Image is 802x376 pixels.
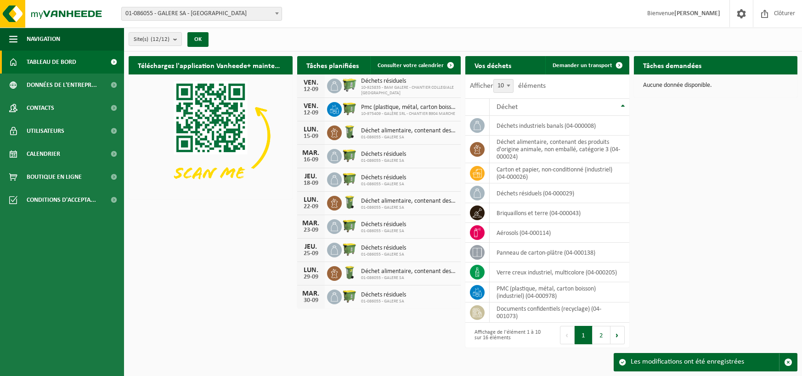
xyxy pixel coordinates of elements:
[361,268,457,275] span: Déchet alimentaire, contenant des produits d'origine animale, non emballé, catég...
[342,218,357,234] img: WB-1100-HPE-GN-50
[490,223,629,243] td: aérosols (04-000114)
[575,326,593,344] button: 1
[490,243,629,262] td: panneau de carton-plâtre (04-000138)
[361,158,406,164] span: 01-086055 - GALERE SA
[342,77,357,93] img: WB-0660-HPE-GN-50
[297,56,368,74] h2: Tâches planifiées
[134,33,169,46] span: Site(s)
[490,116,629,136] td: déchets industriels banals (04-000008)
[302,79,320,86] div: VEN.
[361,85,457,96] span: 10-925835 - BAM GALERE - CHANTIER COLLEGIALE [GEOGRAPHIC_DATA]
[361,221,406,228] span: Déchets résiduels
[302,157,320,163] div: 16-09
[490,203,629,223] td: briquaillons et terre (04-000043)
[634,56,711,74] h2: Tâches demandées
[302,220,320,227] div: MAR.
[342,171,357,187] img: WB-1100-HPE-GN-50
[493,79,514,93] span: 10
[122,7,282,20] span: 01-086055 - GALERE SA - EMBOURG
[361,78,457,85] span: Déchets résiduels
[490,262,629,282] td: verre creux industriel, multicolore (04-000205)
[302,173,320,180] div: JEU.
[370,56,460,74] a: Consulter votre calendrier
[631,353,779,371] div: Les modifications ont été enregistrées
[361,127,457,135] span: Déchet alimentaire, contenant des produits d'origine animale, non emballé, catég...
[27,165,82,188] span: Boutique en ligne
[342,241,357,257] img: WB-1100-HPE-GN-50
[465,56,520,74] h2: Vos déchets
[494,80,513,92] span: 10
[361,228,406,234] span: 01-086055 - GALERE SA
[361,182,406,187] span: 01-086055 - GALERE SA
[490,163,629,183] td: carton et papier, non-conditionné (industriel) (04-000026)
[361,299,406,304] span: 01-086055 - GALERE SA
[361,275,457,281] span: 01-086055 - GALERE SA
[302,204,320,210] div: 22-09
[302,133,320,140] div: 15-09
[302,243,320,251] div: JEU.
[302,267,320,274] div: LUN.
[302,110,320,116] div: 12-09
[129,56,293,74] h2: Téléchargez l'application Vanheede+ maintenant!
[643,82,789,89] p: Aucune donnée disponible.
[302,180,320,187] div: 18-09
[674,10,720,17] strong: [PERSON_NAME]
[129,32,182,46] button: Site(s)(12/12)
[151,36,169,42] count: (12/12)
[361,205,457,211] span: 01-086055 - GALERE SA
[121,7,282,21] span: 01-086055 - GALERE SA - EMBOURG
[302,274,320,280] div: 29-09
[27,74,97,97] span: Données de l'entrepr...
[342,124,357,140] img: WB-0140-HPE-GN-50
[302,196,320,204] div: LUN.
[342,101,357,116] img: WB-1100-HPE-GN-50
[361,174,406,182] span: Déchets résiduels
[302,86,320,93] div: 12-09
[187,32,209,47] button: OK
[302,103,320,110] div: VEN.
[27,51,76,74] span: Tableau de bord
[593,326,610,344] button: 2
[361,135,457,140] span: 01-086055 - GALERE SA
[27,188,96,211] span: Conditions d'accepta...
[378,63,444,68] span: Consulter votre calendrier
[27,28,60,51] span: Navigation
[560,326,575,344] button: Previous
[302,251,320,257] div: 25-09
[361,104,457,111] span: Pmc (plastique, métal, carton boisson) (industriel)
[27,142,60,165] span: Calendrier
[342,148,357,163] img: WB-1100-HPE-GN-50
[302,290,320,297] div: MAR.
[610,326,625,344] button: Next
[490,183,629,203] td: déchets résiduels (04-000029)
[497,103,518,111] span: Déchet
[361,151,406,158] span: Déchets résiduels
[361,291,406,299] span: Déchets résiduels
[302,297,320,304] div: 30-09
[545,56,628,74] a: Demander un transport
[553,63,612,68] span: Demander un transport
[490,282,629,302] td: PMC (plastique, métal, carton boisson) (industriel) (04-000978)
[302,126,320,133] div: LUN.
[27,120,64,142] span: Utilisateurs
[361,245,406,252] span: Déchets résiduels
[302,149,320,157] div: MAR.
[470,82,546,90] label: Afficher éléments
[490,302,629,323] td: documents confidentiels (recyclage) (04-001073)
[361,111,457,117] span: 10-975409 - GALÈRE SRL - CHANTIER B904 MARCHE
[342,194,357,210] img: WB-0140-HPE-GN-50
[129,74,293,197] img: Download de VHEPlus App
[342,265,357,280] img: WB-0140-HPE-GN-50
[361,252,406,257] span: 01-086055 - GALERE SA
[470,325,542,345] div: Affichage de l'élément 1 à 10 sur 16 éléments
[342,288,357,304] img: WB-1100-HPE-GN-50
[27,97,54,120] span: Contacts
[490,136,629,163] td: déchet alimentaire, contenant des produits d'origine animale, non emballé, catégorie 3 (04-000024)
[302,227,320,234] div: 23-09
[361,198,457,205] span: Déchet alimentaire, contenant des produits d'origine animale, non emballé, catég...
